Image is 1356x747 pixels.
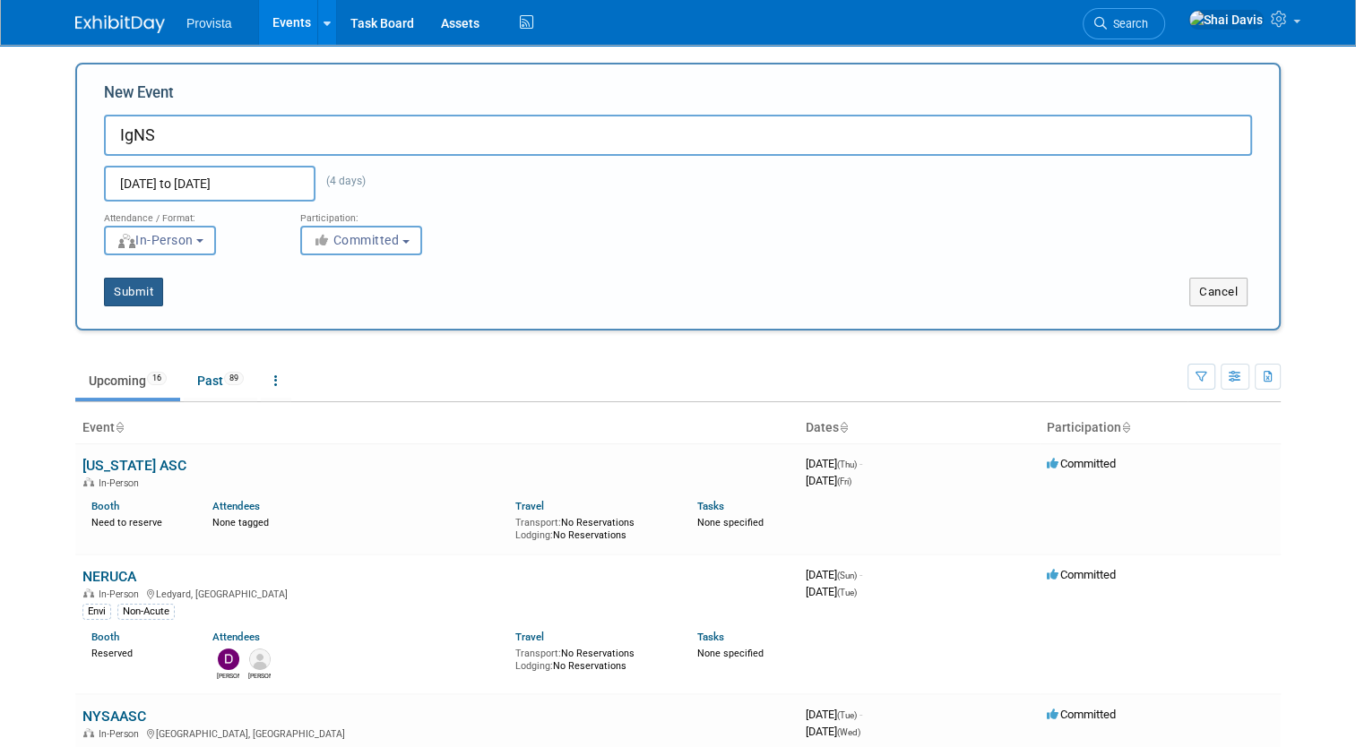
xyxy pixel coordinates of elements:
[218,648,239,670] img: Debbie Treat
[91,500,119,512] a: Booth
[1040,413,1281,443] th: Participation
[104,202,273,225] div: Attendance / Format:
[104,82,174,110] label: New Event
[515,648,561,659] span: Transport:
[104,278,163,306] button: Submit
[1047,708,1116,721] span: Committed
[515,660,553,672] span: Lodging:
[82,726,791,740] div: [GEOGRAPHIC_DATA], [GEOGRAPHIC_DATA]
[91,513,186,529] div: Need to reserve
[1047,457,1116,470] span: Committed
[806,457,862,470] span: [DATE]
[75,364,180,398] a: Upcoming16
[184,364,257,398] a: Past89
[1083,8,1165,39] a: Search
[697,500,724,512] a: Tasks
[806,585,857,598] span: [DATE]
[212,500,260,512] a: Attendees
[515,644,670,672] div: No Reservations No Reservations
[99,477,144,489] span: In-Person
[837,710,857,720] span: (Tue)
[75,15,165,33] img: ExhibitDay
[515,631,544,643] a: Travel
[99,588,144,600] span: In-Person
[300,202,470,225] div: Participation:
[117,233,194,247] span: In-Person
[315,175,366,187] span: (4 days)
[212,631,260,643] a: Attendees
[799,413,1040,443] th: Dates
[82,586,791,600] div: Ledyard, [GEOGRAPHIC_DATA]
[806,725,860,738] span: [DATE]
[249,648,271,670] img: Allyson Freeman
[104,115,1252,156] input: Name of Trade Show / Conference
[806,474,851,487] span: [DATE]
[82,568,136,585] a: NERUCA
[83,477,94,486] img: In-Person Event
[75,413,799,443] th: Event
[859,708,862,721] span: -
[217,670,239,681] div: Debbie Treat
[1121,420,1130,434] a: Sort by Participation Type
[837,459,857,469] span: (Thu)
[104,226,216,255] button: In-Person
[837,588,857,597] span: (Tue)
[91,644,186,660] div: Reserved
[147,372,167,385] span: 16
[83,588,94,597] img: In-Person Event
[837,477,851,486] span: (Fri)
[697,648,764,659] span: None specified
[300,226,422,255] button: Committed
[839,420,848,434] a: Sort by Start Date
[313,233,400,247] span: Committed
[1047,568,1116,581] span: Committed
[115,420,124,434] a: Sort by Event Name
[806,708,862,721] span: [DATE]
[806,568,862,581] span: [DATE]
[515,529,553,541] span: Lodging:
[837,571,857,580] span: (Sun)
[1107,17,1148,30] span: Search
[82,457,186,474] a: [US_STATE] ASC
[515,513,670,541] div: No Reservations No Reservations
[697,517,764,528] span: None specified
[859,457,862,470] span: -
[837,727,860,737] span: (Wed)
[117,604,175,620] div: Non-Acute
[248,670,271,681] div: Allyson Freeman
[515,517,561,528] span: Transport:
[515,500,544,512] a: Travel
[1188,10,1264,30] img: Shai Davis
[82,604,111,620] div: Envi
[697,631,724,643] a: Tasks
[186,16,232,30] span: Provista
[224,372,244,385] span: 89
[91,631,119,643] a: Booth
[859,568,862,581] span: -
[212,513,502,529] div: None tagged
[82,708,146,725] a: NYSAASC
[104,166,315,202] input: Start Date - End Date
[1189,278,1248,306] button: Cancel
[83,728,94,737] img: In-Person Event
[99,728,144,740] span: In-Person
